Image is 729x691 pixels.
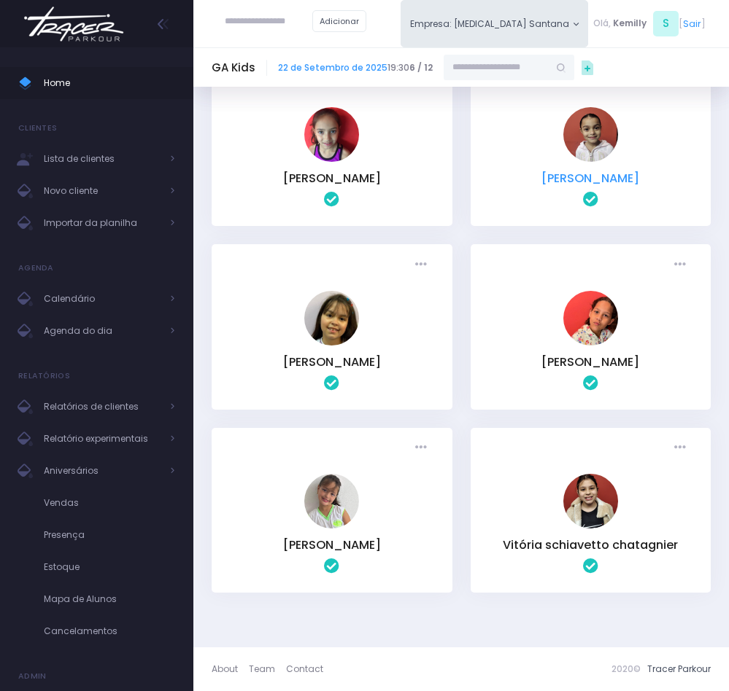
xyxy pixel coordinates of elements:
div: [ ] [588,9,711,39]
h4: Clientes [18,114,57,143]
span: Home [44,74,175,93]
h5: GA Kids [212,61,255,74]
h4: Relatórios [18,362,70,391]
span: Lista de clientes [44,149,161,168]
span: Novo cliente [44,181,161,200]
h4: Admin [18,662,47,691]
a: [PERSON_NAME] [283,170,381,187]
a: [PERSON_NAME] [541,354,639,370]
span: S [653,11,679,36]
a: [PERSON_NAME] [283,354,381,370]
span: Calendário [44,289,161,308]
a: Adicionar [312,10,366,32]
span: Relatório experimentais [44,429,161,448]
a: Vittória Martins Ferreira [304,519,359,531]
a: Vitória schiavetto chatagnier [563,519,618,531]
a: BEATRIZ PIVATO [304,152,359,165]
strong: 6 / 12 [409,61,433,74]
img: Vitória schiavetto chatagnier [563,474,618,528]
img: Valentina Eduarda Azevedo [563,291,618,345]
span: Importar da planilha [44,214,161,233]
span: 19:30 [278,61,433,74]
span: Mapa de Alunos [44,590,175,609]
a: [PERSON_NAME] [541,170,639,187]
img: Vittória Martins Ferreira [304,474,359,528]
img: BEATRIZ PIVATO [304,107,359,162]
a: Marianne Damasceno [304,336,359,348]
a: Vitória schiavetto chatagnier [503,536,678,553]
span: Cancelamentos [44,622,175,641]
span: Aniversários [44,461,161,480]
a: Team [249,656,286,682]
span: Relatórios de clientes [44,397,161,416]
a: 22 de Setembro de 2025 [278,61,387,74]
span: Olá, [593,17,611,30]
img: Carolina Lima Trindade [563,107,618,162]
span: Estoque [44,558,175,577]
span: Kemilly [613,17,647,30]
a: [PERSON_NAME] [283,536,381,553]
img: Marianne Damasceno [304,291,359,345]
span: Agenda do dia [44,321,161,340]
a: Valentina Eduarda Azevedo [563,336,618,348]
a: Contact [286,656,323,682]
a: Tracer Parkour [647,663,711,675]
span: Presença [44,526,175,544]
a: About [212,656,249,682]
a: Sair [683,17,701,31]
a: Carolina Lima Trindade [563,152,618,165]
h4: Agenda [18,254,54,283]
span: Vendas [44,493,175,512]
span: 2020© [612,663,641,675]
